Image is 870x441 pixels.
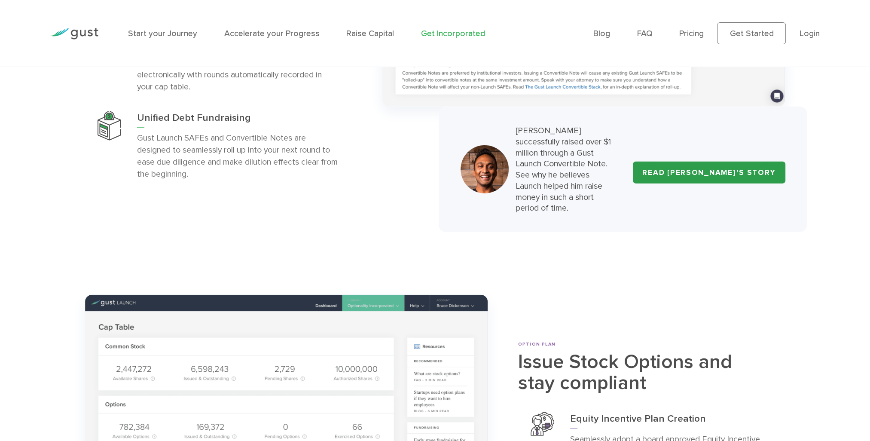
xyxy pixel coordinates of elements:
[518,341,785,348] div: OPTION PLAN
[679,28,704,38] a: Pricing
[637,28,653,38] a: FAQ
[717,22,786,45] a: Get Started
[800,28,820,38] a: Login
[593,28,610,38] a: Blog
[346,28,394,38] a: Raise Capital
[128,28,197,38] a: Start your Journey
[570,412,772,429] h3: Equity Incentive Plan Creation
[633,162,785,184] a: READ [PERSON_NAME]’S STORY
[137,57,339,93] p: Easily set terms and issue Convertible Notes electronically with rounds automatically recorded in...
[98,111,121,141] img: Debt Fundraising
[137,132,339,180] p: Gust Launch SAFEs and Convertible Notes are designed to seamlessly roll up into your next round t...
[224,28,320,38] a: Accelerate your Progress
[421,28,485,38] a: Get Incorporated
[461,145,509,193] img: Story 1
[531,412,554,436] img: Equity
[518,352,785,394] h2: Issue Stock Options and stay compliant
[50,28,98,40] img: Gust Logo
[137,111,339,128] h3: Unified Debt Fundraising
[516,125,616,214] p: [PERSON_NAME] successfully raised over $1 million through a Gust Launch Convertible Note. See why...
